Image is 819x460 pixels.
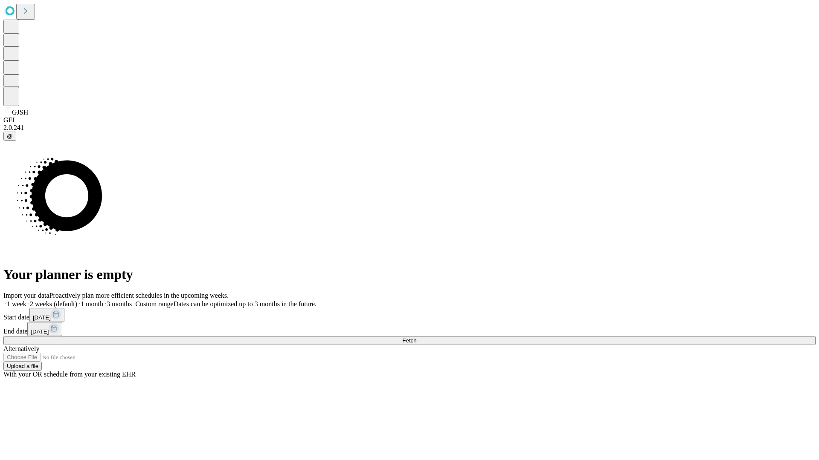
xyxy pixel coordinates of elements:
span: Proactively plan more efficient schedules in the upcoming weeks. [49,292,229,299]
div: Start date [3,308,816,322]
span: Import your data [3,292,49,299]
button: Fetch [3,336,816,345]
span: 2 weeks (default) [30,300,77,308]
span: Dates can be optimized up to 3 months in the future. [174,300,317,308]
button: @ [3,132,16,141]
div: 2.0.241 [3,124,816,132]
span: [DATE] [33,314,51,321]
span: GJSH [12,109,28,116]
button: [DATE] [29,308,64,322]
span: Fetch [402,337,416,344]
span: 1 month [81,300,103,308]
h1: Your planner is empty [3,267,816,282]
button: [DATE] [27,322,62,336]
button: Upload a file [3,362,42,371]
span: 3 months [107,300,132,308]
span: With your OR schedule from your existing EHR [3,371,136,378]
span: [DATE] [31,328,49,335]
div: GEI [3,116,816,124]
span: Alternatively [3,345,39,352]
div: End date [3,322,816,336]
span: 1 week [7,300,26,308]
span: @ [7,133,13,139]
span: Custom range [135,300,173,308]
